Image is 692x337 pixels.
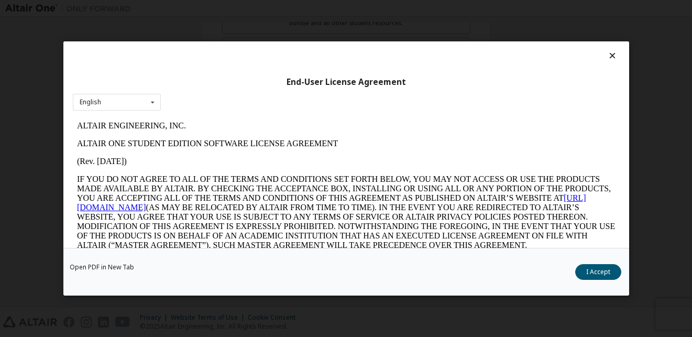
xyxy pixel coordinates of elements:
div: English [80,99,101,105]
p: (Rev. [DATE]) [4,40,543,49]
button: I Accept [575,264,621,280]
div: End-User License Agreement [73,77,620,88]
p: ALTAIR ENGINEERING, INC. [4,4,543,14]
a: [URL][DOMAIN_NAME] [4,77,513,95]
p: ALTAIR ONE STUDENT EDITION SOFTWARE LICENSE AGREEMENT [4,22,543,31]
p: IF YOU DO NOT AGREE TO ALL OF THE TERMS AND CONDITIONS SET FORTH BELOW, YOU MAY NOT ACCESS OR USE... [4,58,543,133]
a: Open PDF in New Tab [70,264,134,270]
p: This Altair One Student Edition Software License Agreement (“Agreement”) is between Altair Engine... [4,142,543,179]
